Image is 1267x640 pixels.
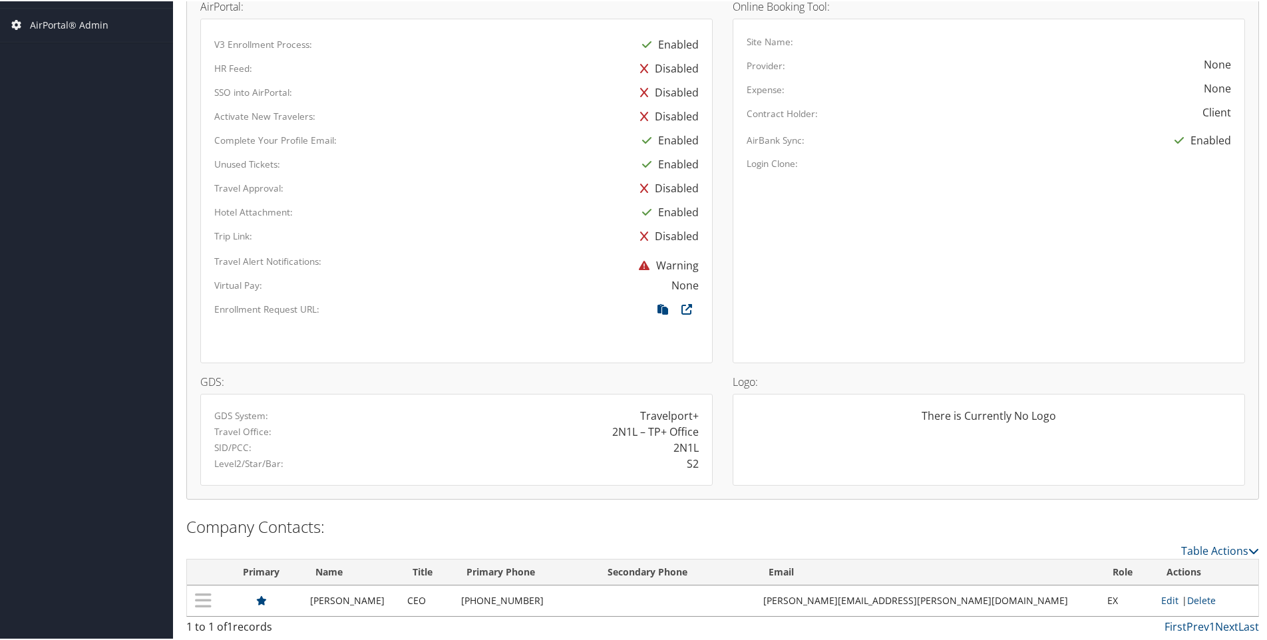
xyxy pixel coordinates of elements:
[1204,79,1231,95] div: None
[30,7,108,41] span: AirPortal® Admin
[1204,55,1231,71] div: None
[214,204,293,218] label: Hotel Attachment:
[747,58,785,71] label: Provider:
[635,127,699,151] div: Enabled
[633,103,699,127] div: Disabled
[747,132,805,146] label: AirBank Sync:
[671,276,699,292] div: None
[214,301,319,315] label: Enrollment Request URL:
[214,108,315,122] label: Activate New Travelers:
[214,253,321,267] label: Travel Alert Notifications:
[1238,618,1259,633] a: Last
[214,424,271,437] label: Travel Office:
[303,558,401,584] th: Name
[747,106,818,119] label: Contract Holder:
[214,61,252,74] label: HR Feed:
[214,228,252,241] label: Trip Link:
[640,406,699,422] div: Travelport+
[227,618,233,633] span: 1
[747,156,798,169] label: Login Clone:
[1161,593,1178,605] a: Edit
[401,558,454,584] th: Title
[1155,584,1258,615] td: |
[635,199,699,223] div: Enabled
[1101,584,1155,615] td: EX
[186,514,1259,537] h2: Company Contacts:
[214,156,280,170] label: Unused Tickets:
[733,375,1245,386] h4: Logo:
[1181,542,1259,557] a: Table Actions
[214,408,268,421] label: GDS System:
[633,55,699,79] div: Disabled
[1165,618,1186,633] a: First
[757,558,1101,584] th: Email
[1155,558,1258,584] th: Actions
[200,375,713,386] h4: GDS:
[186,617,440,640] div: 1 to 1 of records
[214,277,262,291] label: Virtual Pay:
[687,454,699,470] div: S2
[635,151,699,175] div: Enabled
[596,558,757,584] th: Secondary Phone
[214,84,292,98] label: SSO into AirPortal:
[747,406,1231,433] div: There is Currently No Logo
[214,456,283,469] label: Level2/Star/Bar:
[612,422,699,438] div: 2N1L – TP+ Office
[1168,127,1231,151] div: Enabled
[747,82,785,95] label: Expense:
[214,180,283,194] label: Travel Approval:
[1187,593,1216,605] a: Delete
[214,37,312,50] label: V3 Enrollment Process:
[454,584,596,615] td: [PHONE_NUMBER]
[303,584,401,615] td: [PERSON_NAME]
[220,558,304,584] th: Primary
[757,584,1101,615] td: [PERSON_NAME][EMAIL_ADDRESS][PERSON_NAME][DOMAIN_NAME]
[635,31,699,55] div: Enabled
[1215,618,1238,633] a: Next
[1202,103,1231,119] div: Client
[633,79,699,103] div: Disabled
[1209,618,1215,633] a: 1
[401,584,454,615] td: CEO
[632,257,699,271] span: Warning
[747,34,793,47] label: Site Name:
[1101,558,1155,584] th: Role
[633,223,699,247] div: Disabled
[214,132,337,146] label: Complete Your Profile Email:
[633,175,699,199] div: Disabled
[673,438,699,454] div: 2N1L
[214,440,252,453] label: SID/PCC:
[1186,618,1209,633] a: Prev
[454,558,596,584] th: Primary Phone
